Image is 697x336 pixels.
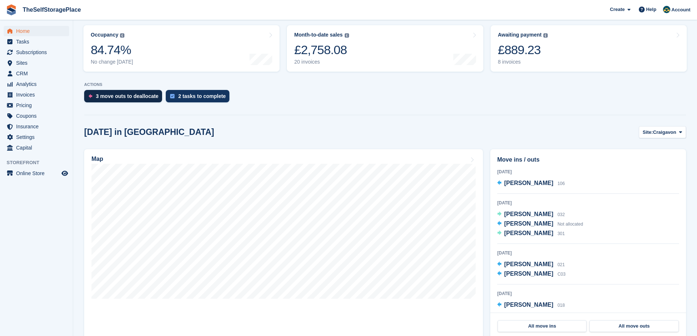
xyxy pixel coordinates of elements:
[497,290,679,297] div: [DATE]
[84,82,686,87] p: ACTIONS
[4,168,69,178] a: menu
[498,320,587,332] a: All move ins
[4,26,69,36] a: menu
[287,25,483,72] a: Month-to-date sales £2,758.08 20 invoices
[491,25,687,72] a: Awaiting payment £889.23 8 invoices
[16,132,60,142] span: Settings
[6,4,17,15] img: stora-icon-8386f47178a22dfd0bd8f6a31ec36ba5ce8667c1dd55bd0f319d3a0aa187defe.svg
[663,6,670,13] img: Gairoid
[4,111,69,121] a: menu
[498,32,542,38] div: Awaiting payment
[497,260,565,269] a: [PERSON_NAME] 021
[653,129,677,136] span: Craigavon
[497,301,565,310] a: [PERSON_NAME] 018
[504,271,553,277] span: [PERSON_NAME]
[497,169,679,175] div: [DATE]
[84,127,214,137] h2: [DATE] in [GEOGRAPHIC_DATA]
[16,47,60,57] span: Subscriptions
[96,93,158,99] div: 3 move outs to deallocate
[294,32,342,38] div: Month-to-date sales
[166,90,233,106] a: 2 tasks to complete
[558,272,566,277] span: C03
[497,269,566,279] a: [PERSON_NAME] C03
[4,58,69,68] a: menu
[16,100,60,110] span: Pricing
[4,132,69,142] a: menu
[610,6,625,13] span: Create
[60,169,69,178] a: Preview store
[345,33,349,38] img: icon-info-grey-7440780725fd019a000dd9b08b2336e03edf1995a4989e88bcd33f0948082b44.svg
[543,33,548,38] img: icon-info-grey-7440780725fd019a000dd9b08b2336e03edf1995a4989e88bcd33f0948082b44.svg
[646,6,656,13] span: Help
[16,79,60,89] span: Analytics
[4,37,69,47] a: menu
[497,229,565,238] a: [PERSON_NAME] 301
[16,121,60,132] span: Insurance
[294,59,349,65] div: 20 invoices
[504,230,553,236] span: [PERSON_NAME]
[4,79,69,89] a: menu
[16,37,60,47] span: Tasks
[558,181,565,186] span: 106
[20,4,84,16] a: TheSelfStoragePlace
[16,143,60,153] span: Capital
[639,126,686,138] button: Site: Craigavon
[4,90,69,100] a: menu
[120,33,124,38] img: icon-info-grey-7440780725fd019a000dd9b08b2336e03edf1995a4989e88bcd33f0948082b44.svg
[504,261,553,267] span: [PERSON_NAME]
[16,68,60,79] span: CRM
[83,25,280,72] a: Occupancy 84.74% No change [DATE]
[497,179,565,188] a: [PERSON_NAME] 106
[504,211,553,217] span: [PERSON_NAME]
[497,210,565,219] a: [PERSON_NAME] 032
[504,220,553,227] span: [PERSON_NAME]
[4,143,69,153] a: menu
[504,302,553,308] span: [PERSON_NAME]
[498,59,548,65] div: 8 invoices
[16,90,60,100] span: Invoices
[91,42,133,57] div: 84.74%
[16,26,60,36] span: Home
[671,6,690,14] span: Account
[178,93,226,99] div: 2 tasks to complete
[91,156,103,162] h2: Map
[558,222,583,227] span: Not allocated
[4,100,69,110] a: menu
[498,42,548,57] div: £889.23
[4,121,69,132] a: menu
[89,94,92,98] img: move_outs_to_deallocate_icon-f764333ba52eb49d3ac5e1228854f67142a1ed5810a6f6cc68b1a99e826820c5.svg
[4,68,69,79] a: menu
[497,250,679,256] div: [DATE]
[16,168,60,178] span: Online Store
[4,47,69,57] a: menu
[497,200,679,206] div: [DATE]
[504,180,553,186] span: [PERSON_NAME]
[294,42,349,57] div: £2,758.08
[16,58,60,68] span: Sites
[497,155,679,164] h2: Move ins / outs
[170,94,175,98] img: task-75834270c22a3079a89374b754ae025e5fb1db73e45f91037f5363f120a921f8.svg
[91,32,118,38] div: Occupancy
[558,303,565,308] span: 018
[589,320,678,332] a: All move outs
[7,159,73,166] span: Storefront
[16,111,60,121] span: Coupons
[558,262,565,267] span: 021
[643,129,653,136] span: Site:
[84,90,166,106] a: 3 move outs to deallocate
[558,212,565,217] span: 032
[497,219,583,229] a: [PERSON_NAME] Not allocated
[558,231,565,236] span: 301
[91,59,133,65] div: No change [DATE]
